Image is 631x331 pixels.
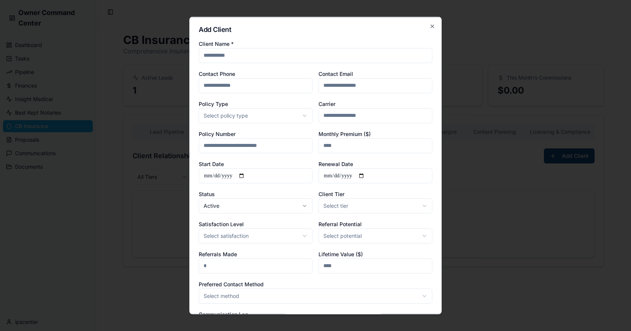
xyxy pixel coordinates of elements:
label: Preferred Contact Method [199,281,264,287]
label: Client Tier [319,190,344,197]
label: Satisfaction Level [199,221,244,227]
label: Renewal Date [319,160,353,167]
label: Client Name * [199,40,234,47]
label: Status [199,190,215,197]
label: Lifetime Value ($) [319,251,363,257]
label: Contact Phone [199,70,235,77]
label: Carrier [319,100,335,107]
label: Referral Potential [319,221,362,227]
label: Contact Email [319,70,353,77]
label: Monthly Premium ($) [319,130,371,137]
label: Referrals Made [199,251,237,257]
label: Policy Number [199,130,235,137]
label: Start Date [199,160,224,167]
label: Policy Type [199,100,228,107]
h2: Add Client [199,26,432,33]
label: Communication Log [199,311,248,317]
